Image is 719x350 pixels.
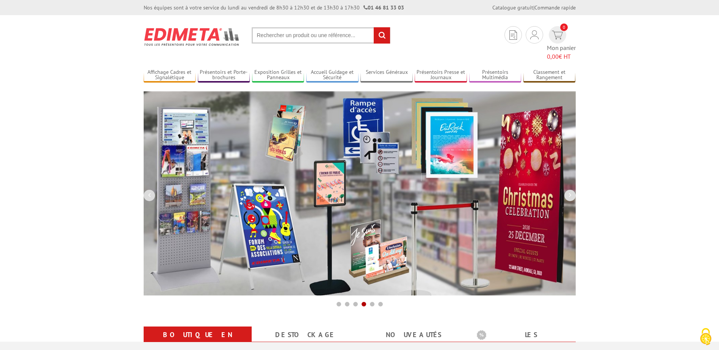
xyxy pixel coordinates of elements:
span: 0,00 [547,53,559,60]
a: Affichage Cadres et Signalétique [144,69,196,81]
img: Cookies (fenêtre modale) [696,327,715,346]
img: devis rapide [552,31,563,39]
a: Destockage [261,328,351,342]
a: Classement et Rangement [523,69,576,81]
a: Catalogue gratuit [492,4,533,11]
strong: 01 46 81 33 03 [363,4,404,11]
a: Présentoirs Presse et Journaux [415,69,467,81]
img: devis rapide [509,30,517,40]
input: Rechercher un produit ou une référence... [252,27,390,44]
img: Présentoir, panneau, stand - Edimeta - PLV, affichage, mobilier bureau, entreprise [144,23,240,51]
span: Mon panier [547,44,576,61]
span: € HT [547,52,576,61]
b: Les promotions [477,328,572,343]
a: Accueil Guidage et Sécurité [306,69,359,81]
a: Commande rapide [534,4,576,11]
div: | [492,4,576,11]
div: Nos équipes sont à votre service du lundi au vendredi de 8h30 à 12h30 et de 13h30 à 17h30 [144,4,404,11]
button: Cookies (fenêtre modale) [692,324,719,350]
a: devis rapide 0 Mon panier 0,00€ HT [547,26,576,61]
a: Exposition Grilles et Panneaux [252,69,304,81]
a: Services Généraux [360,69,413,81]
a: nouveautés [369,328,459,342]
img: devis rapide [530,30,539,39]
a: Présentoirs Multimédia [469,69,522,81]
span: 0 [560,23,568,31]
input: rechercher [374,27,390,44]
a: Présentoirs et Porte-brochures [198,69,250,81]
